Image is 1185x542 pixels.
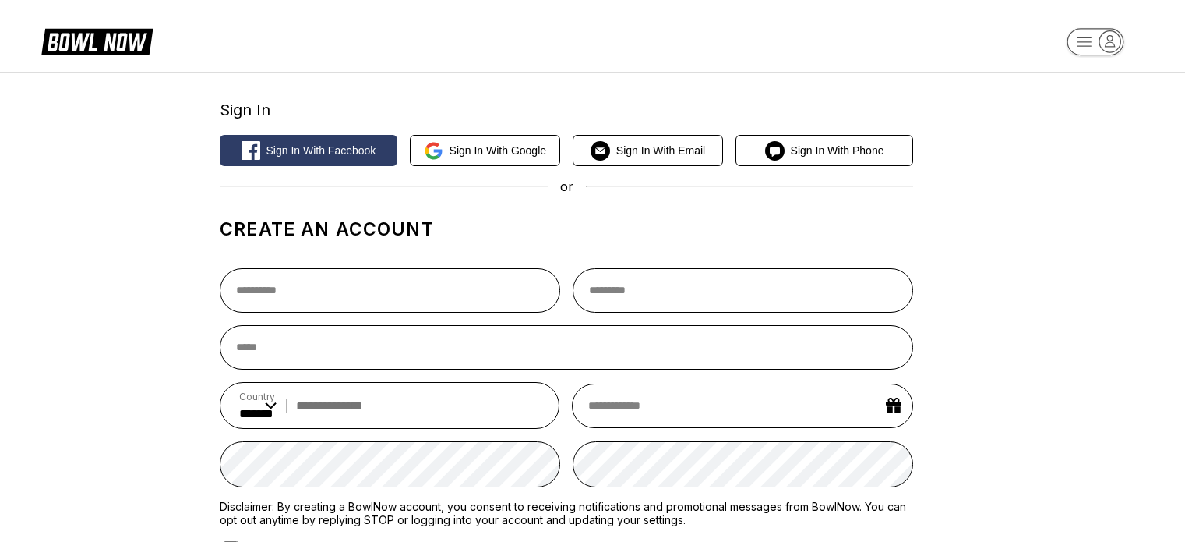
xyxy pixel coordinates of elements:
button: Sign in with Email [573,135,723,166]
span: Sign in with Phone [791,144,884,157]
div: Sign In [220,101,913,119]
label: Country [239,391,277,402]
label: Disclaimer: By creating a BowlNow account, you consent to receiving notifications and promotional... [220,500,913,526]
span: Sign in with Facebook [266,144,376,157]
h1: Create an account [220,218,913,240]
button: Sign in with Google [410,135,560,166]
button: Sign in with Phone [735,135,913,166]
span: Sign in with Email [616,144,705,157]
div: or [220,179,913,194]
span: Sign in with Google [450,144,547,157]
button: Sign in with Facebook [220,135,397,166]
